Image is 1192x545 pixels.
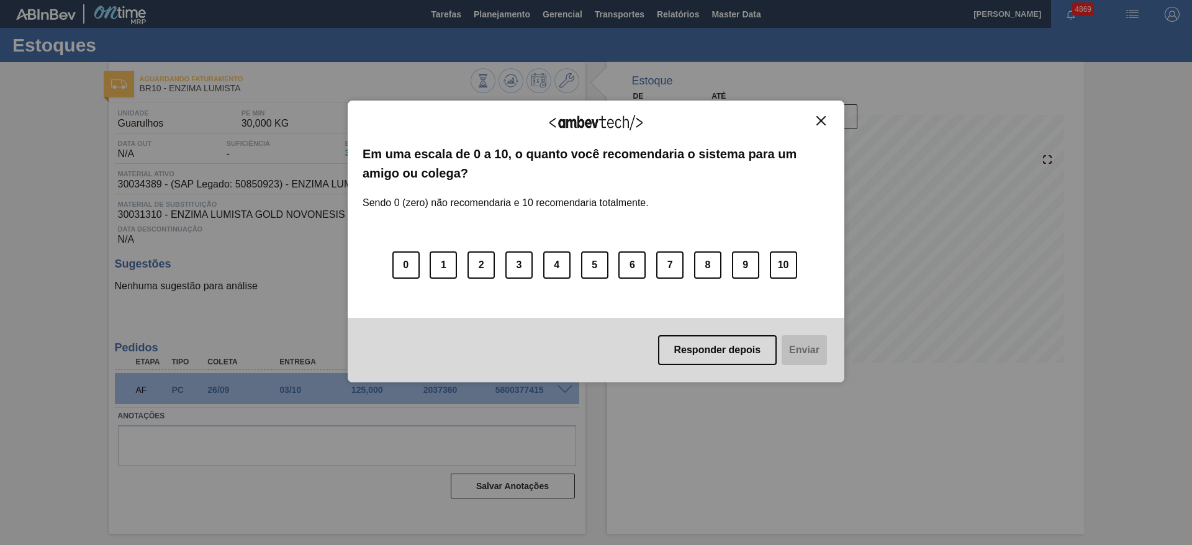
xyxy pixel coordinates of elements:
[770,251,797,279] button: 10
[363,145,829,182] label: Em uma escala de 0 a 10, o quanto você recomendaria o sistema para um amigo ou colega?
[543,251,571,279] button: 4
[549,115,643,130] img: Logo Ambevtech
[467,251,495,279] button: 2
[363,182,649,209] label: Sendo 0 (zero) não recomendaria e 10 recomendaria totalmente.
[694,251,721,279] button: 8
[656,251,684,279] button: 7
[505,251,533,279] button: 3
[618,251,646,279] button: 6
[816,116,826,125] img: Close
[392,251,420,279] button: 0
[813,115,829,126] button: Close
[581,251,608,279] button: 5
[658,335,777,365] button: Responder depois
[732,251,759,279] button: 9
[430,251,457,279] button: 1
